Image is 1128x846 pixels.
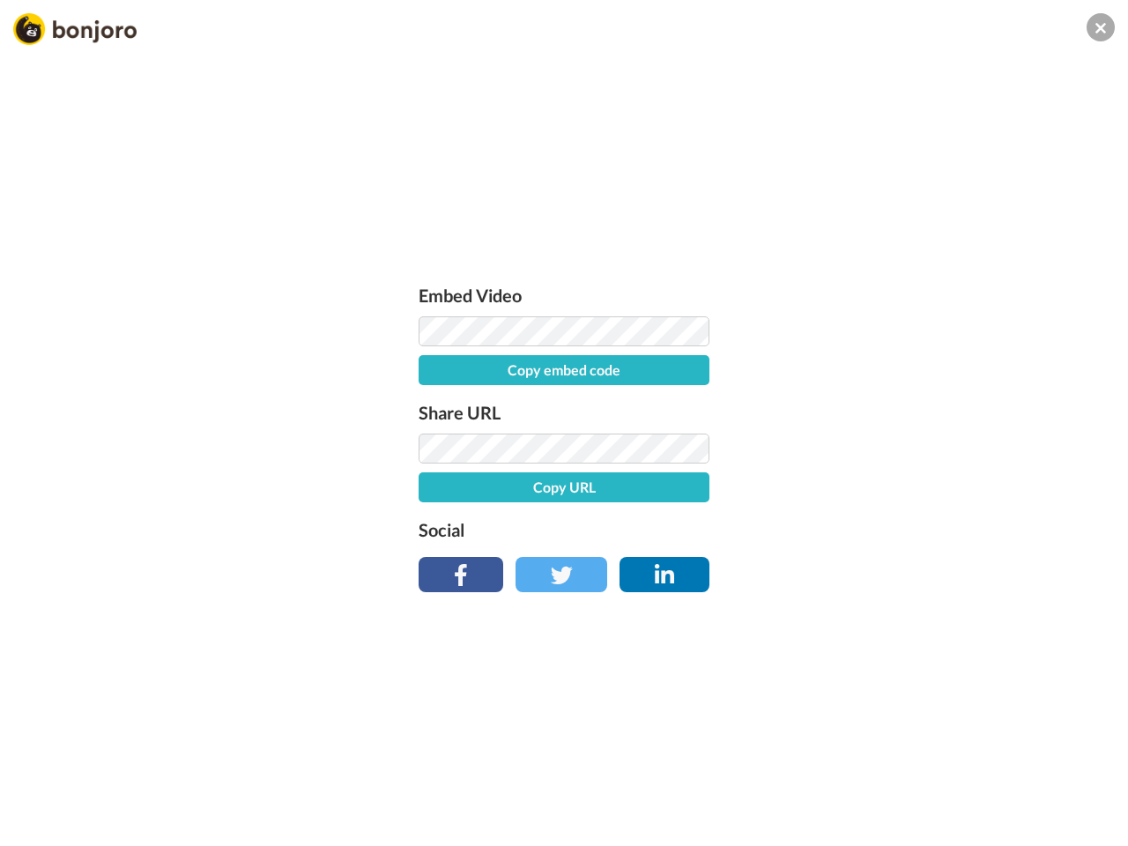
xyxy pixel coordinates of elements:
[13,13,137,45] img: Bonjoro Logo
[419,398,709,427] label: Share URL
[419,472,709,502] button: Copy URL
[419,281,709,309] label: Embed Video
[419,355,709,385] button: Copy embed code
[419,516,709,544] label: Social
